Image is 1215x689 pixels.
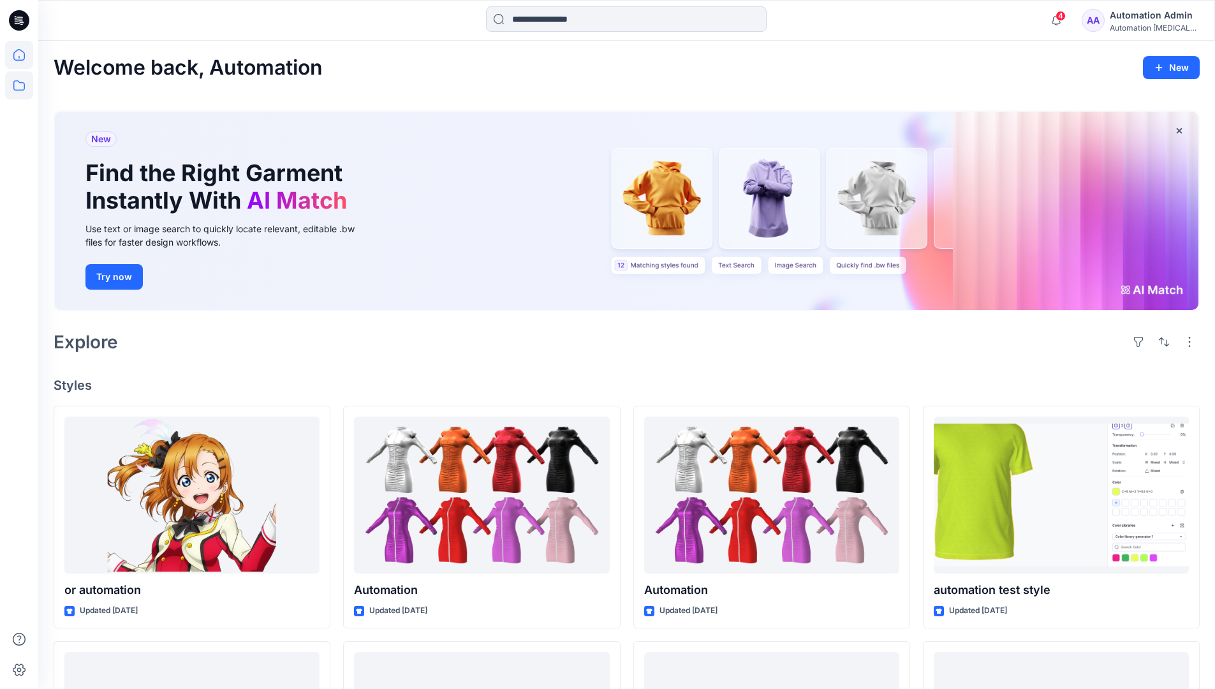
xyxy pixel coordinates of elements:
[1143,56,1200,79] button: New
[949,604,1007,618] p: Updated [DATE]
[247,186,347,214] span: AI Match
[85,222,372,249] div: Use text or image search to quickly locate relevant, editable .bw files for faster design workflows.
[1056,11,1066,21] span: 4
[1110,23,1199,33] div: Automation [MEDICAL_DATA]...
[1110,8,1199,23] div: Automation Admin
[1082,9,1105,32] div: AA
[64,417,320,574] a: or automation
[54,378,1200,393] h4: Styles
[54,56,323,80] h2: Welcome back, Automation
[934,417,1189,574] a: automation test style
[354,581,609,599] p: Automation
[54,332,118,352] h2: Explore
[85,264,143,290] button: Try now
[369,604,427,618] p: Updated [DATE]
[644,417,899,574] a: Automation
[644,581,899,599] p: Automation
[85,159,353,214] h1: Find the Right Garment Instantly With
[934,581,1189,599] p: automation test style
[64,581,320,599] p: or automation
[354,417,609,574] a: Automation
[659,604,718,618] p: Updated [DATE]
[80,604,138,618] p: Updated [DATE]
[91,131,111,147] span: New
